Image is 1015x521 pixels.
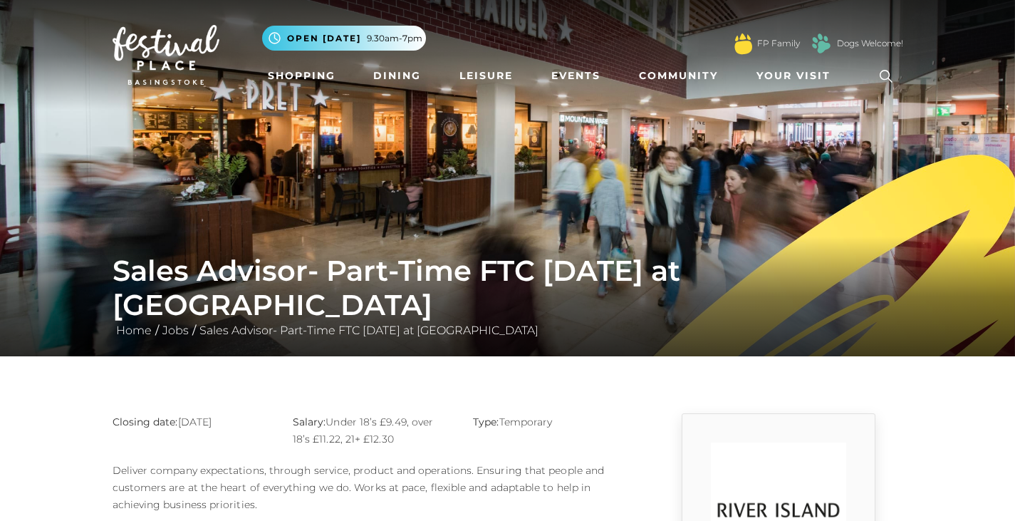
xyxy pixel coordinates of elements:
[262,26,426,51] button: Open [DATE] 9.30am-7pm
[196,324,542,337] a: Sales Advisor- Part-Time FTC [DATE] at [GEOGRAPHIC_DATA]
[633,63,724,89] a: Community
[473,413,632,430] p: Temporary
[293,413,452,448] p: Under 18’s £9.49, over 18’s £11.22, 21+ £12.30
[113,416,178,428] strong: Closing date:
[367,32,422,45] span: 9.30am-7pm
[287,32,361,45] span: Open [DATE]
[159,324,192,337] a: Jobs
[113,462,633,513] p: Deliver company expectations, through service, product and operations. Ensuring that people and c...
[546,63,606,89] a: Events
[262,63,341,89] a: Shopping
[293,416,326,428] strong: Salary:
[757,37,800,50] a: FP Family
[113,254,903,322] h1: Sales Advisor- Part-Time FTC [DATE] at [GEOGRAPHIC_DATA]
[113,324,155,337] a: Home
[837,37,903,50] a: Dogs Welcome!
[751,63,843,89] a: Your Visit
[454,63,519,89] a: Leisure
[113,413,271,430] p: [DATE]
[113,25,219,85] img: Festival Place Logo
[102,254,914,339] div: / /
[473,416,499,428] strong: Type:
[756,68,831,83] span: Your Visit
[368,63,427,89] a: Dining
